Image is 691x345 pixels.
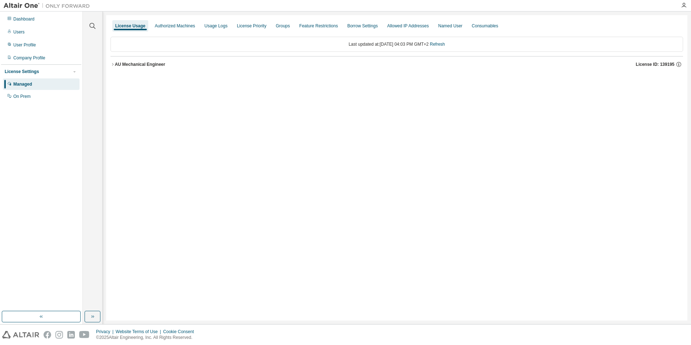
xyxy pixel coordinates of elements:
[4,2,94,9] img: Altair One
[438,23,462,29] div: Named User
[276,23,290,29] div: Groups
[163,329,198,335] div: Cookie Consent
[55,331,63,339] img: instagram.svg
[204,23,227,29] div: Usage Logs
[96,335,198,341] p: © 2025 Altair Engineering, Inc. All Rights Reserved.
[472,23,498,29] div: Consumables
[96,329,116,335] div: Privacy
[13,55,45,61] div: Company Profile
[430,42,445,47] a: Refresh
[5,69,39,74] div: License Settings
[79,331,90,339] img: youtube.svg
[13,81,32,87] div: Managed
[299,23,338,29] div: Feature Restrictions
[347,23,378,29] div: Borrow Settings
[155,23,195,29] div: Authorized Machines
[387,23,429,29] div: Allowed IP Addresses
[13,42,36,48] div: User Profile
[116,329,163,335] div: Website Terms of Use
[13,29,24,35] div: Users
[44,331,51,339] img: facebook.svg
[2,331,39,339] img: altair_logo.svg
[636,62,674,67] span: License ID: 139195
[237,23,266,29] div: License Priority
[115,23,145,29] div: License Usage
[13,16,35,22] div: Dashboard
[110,56,683,72] button: AU Mechanical EngineerLicense ID: 139195
[67,331,75,339] img: linkedin.svg
[110,37,683,52] div: Last updated at: [DATE] 04:03 PM GMT+2
[115,62,165,67] div: AU Mechanical Engineer
[13,94,31,99] div: On Prem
